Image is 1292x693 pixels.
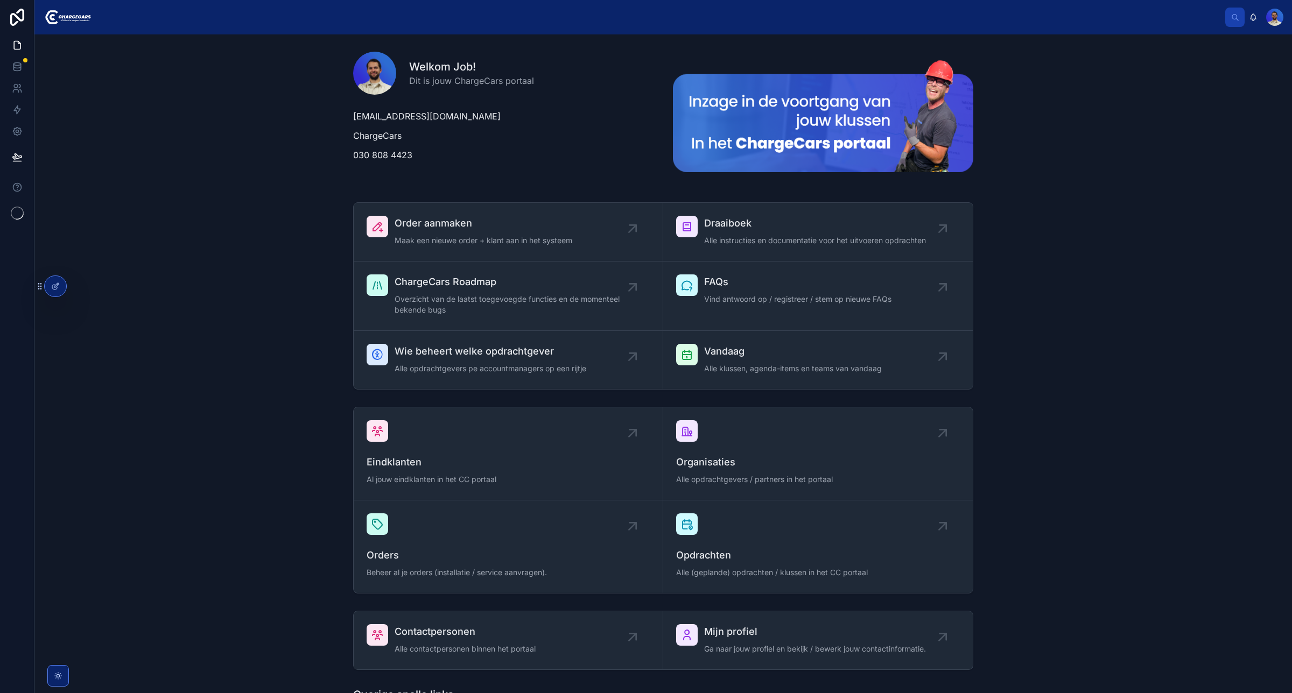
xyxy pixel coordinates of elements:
p: ChargeCars [353,129,654,142]
span: Dit is jouw ChargeCars portaal [409,74,534,87]
p: 030 808 4423 [353,148,654,161]
span: Draaiboek [704,216,926,231]
span: Mijn profiel [704,624,926,639]
a: ContactpersonenAlle contactpersonen binnen het portaal [354,611,663,669]
a: VandaagAlle klussen, agenda-items en teams van vandaag [663,331,973,389]
span: Alle contactpersonen binnen het portaal [395,643,536,654]
a: OrganisatiesAlle opdrachtgevers / partners in het portaal [663,407,973,500]
span: Alle klussen, agenda-items en teams van vandaag [704,363,882,374]
span: Alle opdrachtgevers pe accountmanagers op een rijtje [395,363,586,374]
a: Mijn profielGa naar jouw profiel en bekijk / bewerk jouw contactinformatie. [663,611,973,669]
span: Overzicht van de laatst toegevoegde functies en de momenteel bekende bugs [395,294,633,315]
span: Orders [367,548,650,563]
span: Organisaties [676,455,960,470]
a: ChargeCars RoadmapOverzicht van de laatst toegevoegde functies en de momenteel bekende bugs [354,261,663,331]
span: Wie beheert welke opdrachtgever [395,344,586,359]
img: App logo [43,9,91,26]
a: EindklantenAl jouw eindklanten in het CC portaal [354,407,663,500]
span: Maak een nieuwe order + klant aan in het systeem [395,235,572,246]
span: Vandaag [704,344,882,359]
img: 23681-Frame-213-(2).png [673,60,973,172]
a: FAQsVind antwoord op / registreer / stem op nieuwe FAQs [663,261,973,331]
span: Vind antwoord op / registreer / stem op nieuwe FAQs [704,294,891,305]
span: Al jouw eindklanten in het CC portaal [367,474,650,485]
h1: Welkom Job! [409,59,534,74]
span: Alle (geplande) opdrachten / klussen in het CC portaal [676,567,960,578]
span: Beheer al je orders (installatie / service aanvragen). [367,567,650,578]
span: ChargeCars Roadmap [395,274,633,289]
a: Wie beheert welke opdrachtgeverAlle opdrachtgevers pe accountmanagers op een rijtje [354,331,663,389]
span: Opdrachten [676,548,960,563]
span: Ga naar jouw profiel en bekijk / bewerk jouw contactinformatie. [704,643,926,654]
span: Eindklanten [367,455,650,470]
a: DraaiboekAlle instructies en documentatie voor het uitvoeren opdrachten [663,203,973,261]
div: scrollable content [100,15,1225,19]
p: [EMAIL_ADDRESS][DOMAIN_NAME] [353,110,654,123]
span: FAQs [704,274,891,289]
a: Order aanmakenMaak een nieuwe order + klant aan in het systeem [354,203,663,261]
span: Alle opdrachtgevers / partners in het portaal [676,474,960,485]
a: OpdrachtenAlle (geplande) opdrachten / klussen in het CC portaal [663,500,973,593]
span: Order aanmaken [395,216,572,231]
span: Contactpersonen [395,624,536,639]
a: OrdersBeheer al je orders (installatie / service aanvragen). [354,500,663,593]
span: Alle instructies en documentatie voor het uitvoeren opdrachten [704,235,926,246]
